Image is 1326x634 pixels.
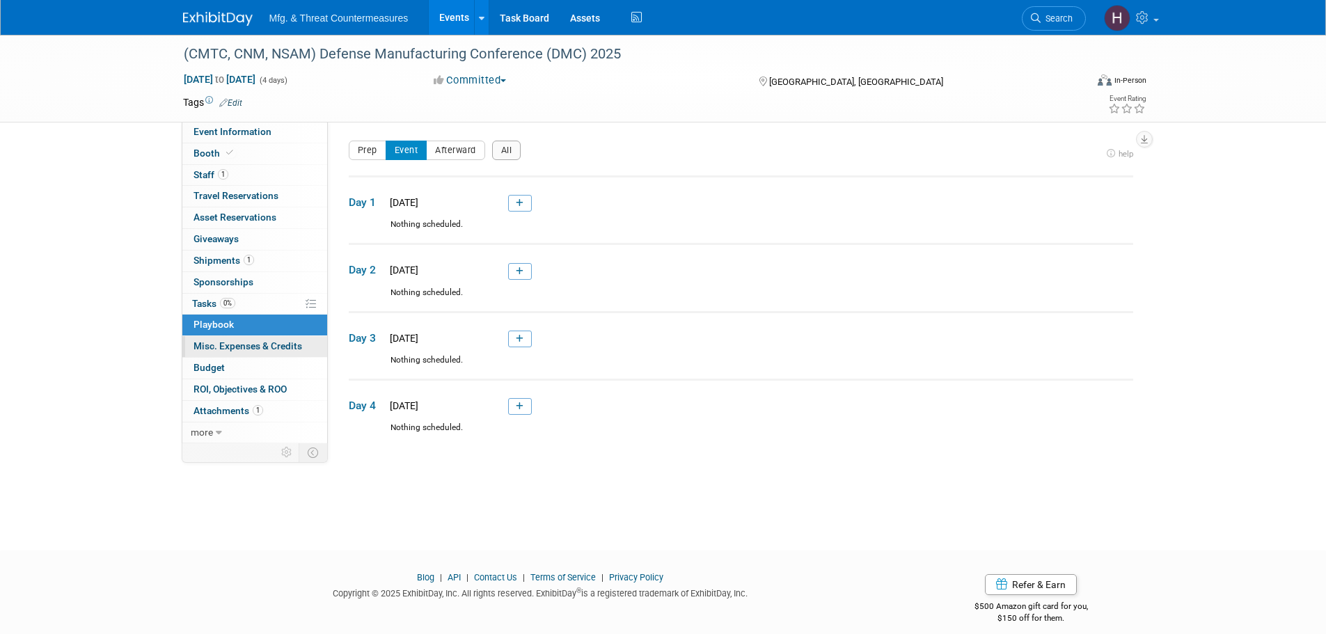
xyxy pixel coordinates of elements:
[226,149,233,157] i: Booth reservation complete
[275,443,299,461] td: Personalize Event Tab Strip
[417,572,434,583] a: Blog
[182,379,327,400] a: ROI, Objectives & ROO
[436,572,445,583] span: |
[919,592,1144,624] div: $500 Amazon gift card for you,
[182,315,327,335] a: Playbook
[349,331,384,346] span: Day 3
[194,255,254,266] span: Shipments
[985,574,1077,595] a: Refer & Earn
[269,13,409,24] span: Mfg. & Threat Countermeasures
[1004,72,1147,93] div: Event Format
[386,333,418,344] span: [DATE]
[426,141,485,160] button: Afterward
[349,398,384,413] span: Day 4
[194,362,225,373] span: Budget
[182,272,327,293] a: Sponsorships
[244,255,254,265] span: 1
[258,76,287,85] span: (4 days)
[1119,149,1133,159] span: help
[194,340,302,351] span: Misc. Expenses & Credits
[1104,5,1130,31] img: Hillary Hawkins
[598,572,607,583] span: |
[386,264,418,276] span: [DATE]
[530,572,596,583] a: Terms of Service
[183,73,256,86] span: [DATE] [DATE]
[194,126,271,137] span: Event Information
[349,141,386,160] button: Prep
[349,354,1133,379] div: Nothing scheduled.
[183,95,242,109] td: Tags
[349,262,384,278] span: Day 2
[182,207,327,228] a: Asset Reservations
[182,229,327,250] a: Giveaways
[219,98,242,108] a: Edit
[386,141,427,160] button: Event
[182,294,327,315] a: Tasks0%
[1108,95,1146,102] div: Event Rating
[1114,75,1146,86] div: In-Person
[194,405,263,416] span: Attachments
[182,143,327,164] a: Booth
[576,587,581,594] sup: ®
[194,190,278,201] span: Travel Reservations
[182,186,327,207] a: Travel Reservations
[192,298,235,309] span: Tasks
[429,73,512,88] button: Committed
[194,169,228,180] span: Staff
[492,141,521,160] button: All
[194,148,236,159] span: Booth
[194,319,234,330] span: Playbook
[182,422,327,443] a: more
[182,165,327,186] a: Staff1
[194,276,253,287] span: Sponsorships
[194,212,276,223] span: Asset Reservations
[463,572,472,583] span: |
[1041,13,1073,24] span: Search
[386,197,418,208] span: [DATE]
[182,122,327,143] a: Event Information
[349,219,1133,243] div: Nothing scheduled.
[182,401,327,422] a: Attachments1
[182,336,327,357] a: Misc. Expenses & Credits
[179,42,1065,67] div: (CMTC, CNM, NSAM) Defense Manufacturing Conference (DMC) 2025
[1022,6,1086,31] a: Search
[182,251,327,271] a: Shipments1
[769,77,943,87] span: [GEOGRAPHIC_DATA], [GEOGRAPHIC_DATA]
[1098,74,1112,86] img: Format-Inperson.png
[349,422,1133,446] div: Nothing scheduled.
[919,612,1144,624] div: $150 off for them.
[253,405,263,415] span: 1
[349,287,1133,311] div: Nothing scheduled.
[474,572,517,583] a: Contact Us
[519,572,528,583] span: |
[386,400,418,411] span: [DATE]
[448,572,461,583] a: API
[609,572,663,583] a: Privacy Policy
[349,195,384,210] span: Day 1
[220,298,235,308] span: 0%
[213,74,226,85] span: to
[182,358,327,379] a: Budget
[183,12,253,26] img: ExhibitDay
[299,443,327,461] td: Toggle Event Tabs
[191,427,213,438] span: more
[194,233,239,244] span: Giveaways
[194,383,287,395] span: ROI, Objectives & ROO
[218,169,228,180] span: 1
[183,584,899,600] div: Copyright © 2025 ExhibitDay, Inc. All rights reserved. ExhibitDay is a registered trademark of Ex...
